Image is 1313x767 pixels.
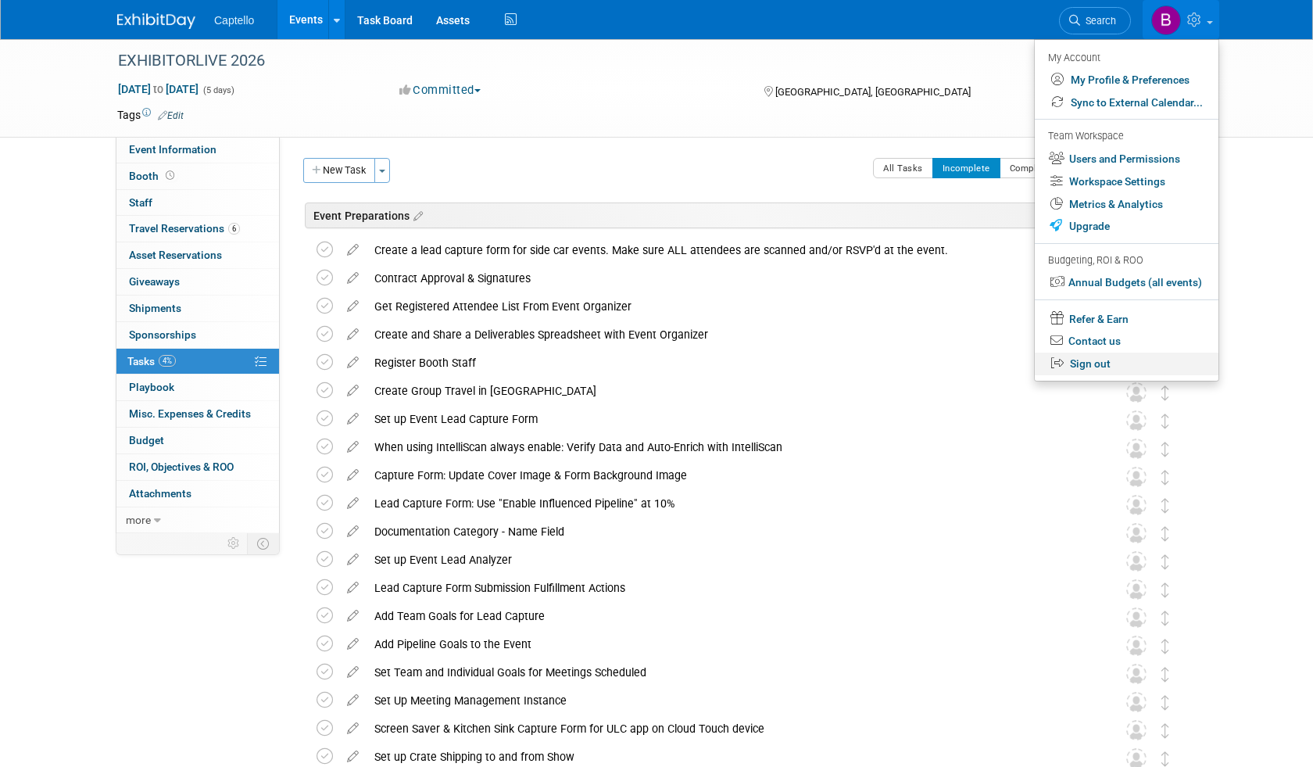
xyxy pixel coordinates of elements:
[129,249,222,261] span: Asset Reservations
[116,269,279,295] a: Giveaways
[339,328,367,342] a: edit
[129,196,152,209] span: Staff
[1161,385,1169,400] i: Move task
[1035,91,1218,114] a: Sync to External Calendar...
[367,715,1095,742] div: Screen Saver & Kitchen Sink Capture Form for ULC app on Cloud Touch device
[367,434,1095,461] div: When using IntelliScan always enable: Verify Data and Auto-Enrich with IntelliScan
[1126,608,1147,628] img: Unassigned
[220,533,248,554] td: Personalize Event Tab Strip
[339,750,367,764] a: edit
[116,296,279,321] a: Shipments
[159,355,176,367] span: 4%
[339,299,367,314] a: edit
[1161,695,1169,710] i: Move task
[1059,7,1131,34] a: Search
[367,265,1095,292] div: Contract Approval & Signatures
[1126,692,1147,712] img: Unassigned
[116,349,279,375] a: Tasks4%
[339,440,367,454] a: edit
[116,401,279,427] a: Misc. Expenses & Credits
[367,321,1095,348] div: Create and Share a Deliverables Spreadsheet with Event Organizer
[1126,495,1147,515] img: Unassigned
[339,637,367,651] a: edit
[339,694,367,708] a: edit
[129,302,181,314] span: Shipments
[339,271,367,285] a: edit
[158,110,184,121] a: Edit
[116,375,279,400] a: Playbook
[367,378,1095,404] div: Create Group Travel in [GEOGRAPHIC_DATA]
[339,384,367,398] a: edit
[303,158,375,183] button: New Task
[129,328,196,341] span: Sponsorships
[339,356,367,370] a: edit
[228,223,240,235] span: 6
[1035,170,1218,193] a: Workspace Settings
[1035,330,1218,353] a: Contact us
[116,163,279,189] a: Booth
[1161,498,1169,513] i: Move task
[214,14,254,27] span: Captello
[1126,720,1147,740] img: Unassigned
[129,222,240,235] span: Travel Reservations
[1080,15,1116,27] span: Search
[339,609,367,623] a: edit
[126,514,151,526] span: more
[367,462,1095,489] div: Capture Form: Update Cover Image & Form Background Image
[1161,751,1169,766] i: Move task
[129,275,180,288] span: Giveaways
[116,137,279,163] a: Event Information
[1035,306,1218,331] a: Refer & Earn
[1035,148,1218,170] a: Users and Permissions
[1035,271,1218,294] a: Annual Budgets (all events)
[129,170,177,182] span: Booth
[305,203,1184,228] div: Event Preparations
[1035,69,1218,91] a: My Profile & Preferences
[339,581,367,595] a: edit
[339,243,367,257] a: edit
[163,170,177,181] span: Booth not reserved yet
[1161,639,1169,654] i: Move task
[339,722,367,736] a: edit
[116,428,279,453] a: Budget
[116,507,279,533] a: more
[394,82,487,99] button: Committed
[873,158,933,178] button: All Tasks
[1126,551,1147,572] img: Unassigned
[117,107,184,123] td: Tags
[1161,611,1169,625] i: Move task
[339,665,367,679] a: edit
[1126,664,1147,684] img: Unassigned
[367,293,1095,320] div: Get Registered Attendee List From Event Organizer
[367,575,1095,601] div: Lead Capture Form Submission Fulfillment Actions
[339,412,367,426] a: edit
[1035,193,1218,216] a: Metrics & Analytics
[367,659,1095,686] div: Set Team and Individual Goals for Meetings Scheduled
[1048,128,1203,145] div: Team Workspace
[1151,5,1181,35] img: Brad Froese
[339,468,367,482] a: edit
[1161,667,1169,682] i: Move task
[367,237,1095,263] div: Create a lead capture form for side car events. Make sure ALL attendees are scanned and/or RSVP'd...
[129,487,191,500] span: Attachments
[127,355,176,367] span: Tasks
[248,533,280,554] td: Toggle Event Tabs
[1126,523,1147,543] img: Unassigned
[116,216,279,242] a: Travel Reservations6
[775,86,971,98] span: [GEOGRAPHIC_DATA], [GEOGRAPHIC_DATA]
[1161,723,1169,738] i: Move task
[1000,158,1066,178] button: Completed
[339,525,367,539] a: edit
[1126,382,1147,403] img: Unassigned
[1126,636,1147,656] img: Unassigned
[1126,579,1147,600] img: Unassigned
[339,553,367,567] a: edit
[367,687,1095,714] div: Set Up Meeting Management Instance
[129,143,216,156] span: Event Information
[367,490,1095,517] div: Lead Capture Form: Use "Enable Influenced Pipeline" at 10%
[1048,48,1203,66] div: My Account
[117,13,195,29] img: ExhibitDay
[1161,554,1169,569] i: Move task
[1048,253,1203,269] div: Budgeting, ROI & ROO
[116,454,279,480] a: ROI, Objectives & ROO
